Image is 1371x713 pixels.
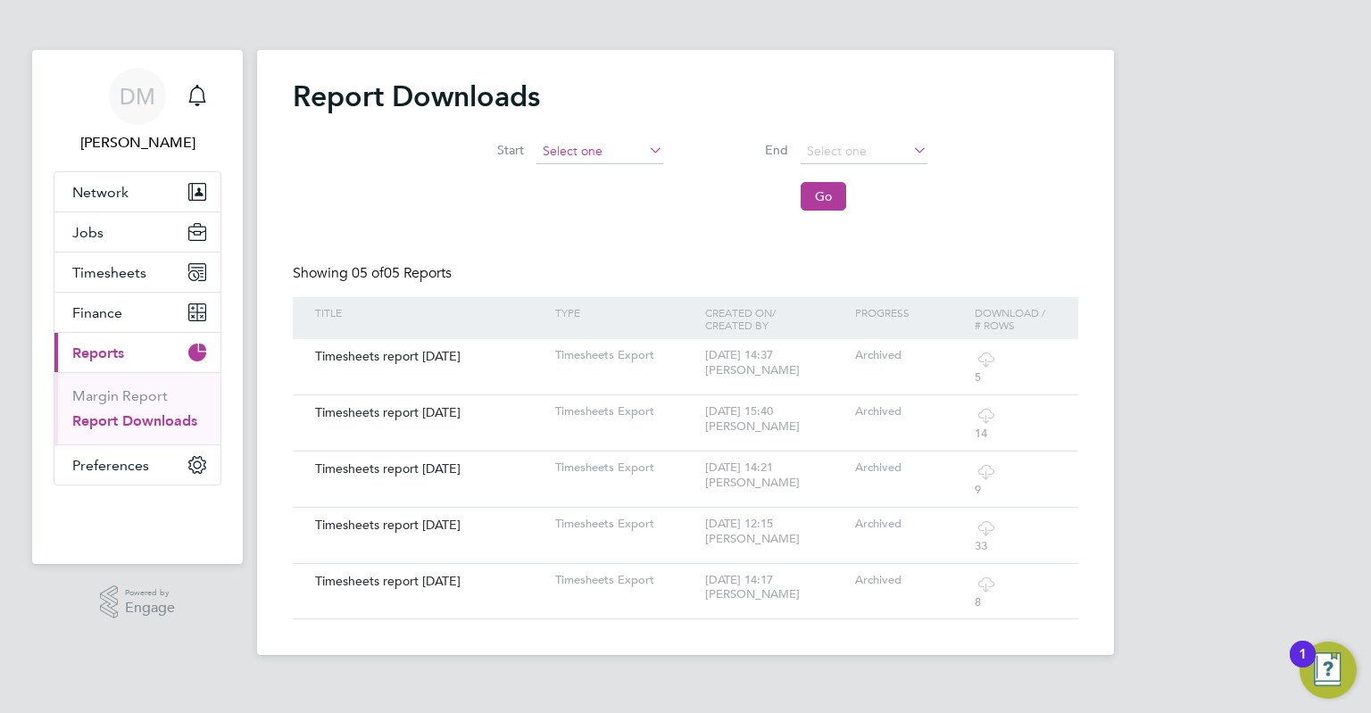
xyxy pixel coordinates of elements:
[851,452,970,485] div: Archived
[54,172,220,211] button: Network
[72,224,104,241] span: Jobs
[551,297,701,327] div: Type
[701,395,851,444] div: [DATE] 15:40
[975,594,981,609] span: 8
[54,293,220,332] button: Finance
[975,318,1015,332] span: # Rows
[701,452,851,500] div: [DATE] 14:21
[72,412,197,429] a: Report Downloads
[851,297,970,327] div: Progress
[311,339,551,373] div: Timesheets report [DATE]
[701,564,851,612] div: [DATE] 14:17
[801,182,846,211] button: Go
[851,564,970,597] div: Archived
[701,297,851,340] div: Created On
[975,369,981,385] span: 5
[701,339,851,387] div: [DATE] 14:37
[125,601,175,616] span: Engage
[86,503,189,532] img: berryrecruitment-logo-retina.png
[54,333,220,372] button: Reports
[125,585,175,601] span: Powered by
[100,585,176,619] a: Powered byEngage
[551,508,701,541] div: Timesheets Export
[120,85,155,108] span: DM
[72,457,149,474] span: Preferences
[352,264,384,282] span: 05 of
[551,339,701,372] div: Timesheets Export
[851,395,970,428] div: Archived
[54,503,221,532] a: Go to home page
[705,586,800,601] span: [PERSON_NAME]
[72,344,124,361] span: Reports
[444,142,524,158] label: Start
[705,362,800,377] span: [PERSON_NAME]
[975,426,987,441] span: 14
[551,564,701,597] div: Timesheets Export
[705,475,800,490] span: [PERSON_NAME]
[705,419,800,434] span: [PERSON_NAME]
[54,372,220,444] div: Reports
[54,253,220,292] button: Timesheets
[352,264,452,282] span: 05 Reports
[1300,642,1357,699] button: Open Resource Center, 1 new notification
[72,304,122,321] span: Finance
[54,212,220,252] button: Jobs
[975,538,987,553] span: 33
[701,508,851,556] div: [DATE] 12:15
[72,184,129,201] span: Network
[72,264,146,281] span: Timesheets
[708,142,788,158] label: End
[851,508,970,541] div: Archived
[1299,654,1307,677] div: 1
[54,68,221,153] a: DM[PERSON_NAME]
[975,482,981,497] span: 9
[311,452,551,485] div: Timesheets report [DATE]
[970,297,1060,340] div: Download /
[311,564,551,598] div: Timesheets report [DATE]
[72,387,168,404] a: Margin Report
[311,395,551,429] div: Timesheets report [DATE]
[551,395,701,428] div: Timesheets Export
[54,445,220,485] button: Preferences
[551,452,701,485] div: Timesheets Export
[801,139,927,164] input: Select one
[311,508,551,542] div: Timesheets report [DATE]
[32,50,243,564] nav: Main navigation
[705,305,776,332] span: / Created By
[311,297,551,327] div: Title
[705,531,800,546] span: [PERSON_NAME]
[293,264,455,283] div: Showing
[293,79,1078,114] h2: Report Downloads
[851,339,970,372] div: Archived
[54,132,221,153] span: Doreen Meyrick
[536,139,663,164] input: Select one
